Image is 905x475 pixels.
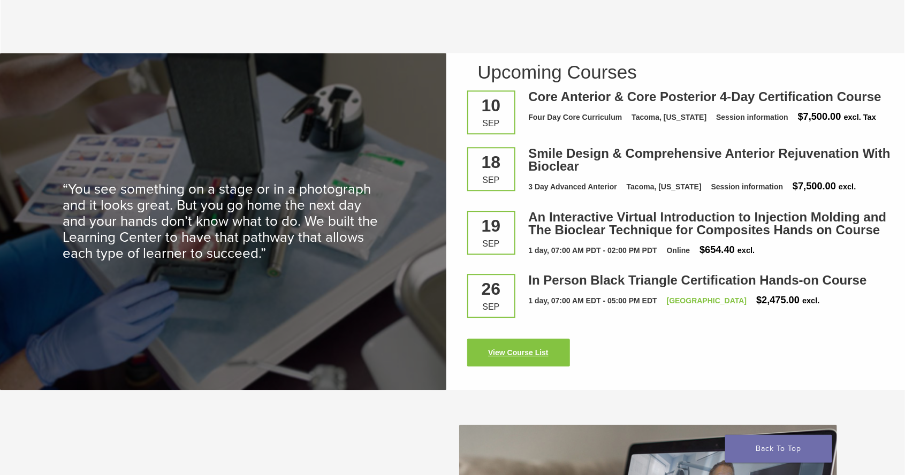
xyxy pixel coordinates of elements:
[476,97,506,114] div: 10
[699,244,735,255] span: $654.40
[716,112,788,123] div: Session information
[476,303,506,311] div: Sep
[476,176,506,185] div: Sep
[802,296,819,305] span: excl.
[529,245,657,256] div: 1 day, 07:00 AM PDT - 02:00 PM PDT
[529,273,867,287] a: In Person Black Triangle Certification Hands-on Course
[667,245,690,256] div: Online
[63,181,384,262] p: “You see something on a stage or in a photograph and it looks great. But you go home the next day...
[632,112,706,123] div: Tacoma, [US_STATE]
[476,240,506,248] div: Sep
[725,435,832,463] a: Back To Top
[793,181,836,191] span: $7,500.00
[529,210,887,237] a: An Interactive Virtual Introduction to Injection Molding and The Bioclear Technique for Composite...
[467,339,570,366] a: View Course List
[756,295,800,305] span: $2,475.00
[627,181,702,193] div: Tacoma, [US_STATE]
[529,295,657,307] div: 1 day, 07:00 AM EDT - 05:00 PM EDT
[476,217,506,234] div: 19
[476,280,506,297] div: 26
[476,154,506,171] div: 18
[711,181,784,193] div: Session information
[529,146,891,173] a: Smile Design & Comprehensive Anterior Rejuvenation With Bioclear
[529,112,622,123] div: Four Day Core Curriculum
[478,63,887,81] h2: Upcoming Courses
[737,246,755,255] span: excl.
[667,296,747,305] a: [GEOGRAPHIC_DATA]
[476,119,506,128] div: Sep
[529,89,881,104] a: Core Anterior & Core Posterior 4-Day Certification Course
[844,113,876,121] span: excl. Tax
[529,181,617,193] div: 3 Day Advanced Anterior
[798,111,841,122] span: $7,500.00
[839,182,856,191] span: excl.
